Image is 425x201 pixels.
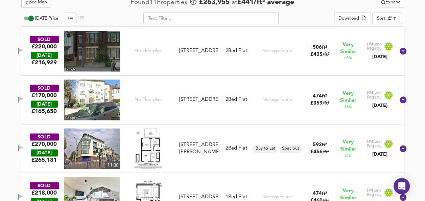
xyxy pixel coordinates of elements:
[179,47,218,54] div: [STREET_ADDRESS]
[322,150,329,154] span: / ft²
[64,31,120,71] img: streetview
[176,96,221,103] div: Flat 7, 31 Woodville Road, CR7 8LH
[312,142,322,148] span: 592
[367,139,393,148] img: Land Registry
[334,13,371,24] button: Download
[279,145,302,153] div: Spacious
[312,191,322,196] span: 474
[367,188,393,197] img: Land Registry
[367,42,393,51] img: Land Registry
[30,36,59,43] div: SOLD
[226,96,247,103] div: 2 Bed Flat
[31,156,57,164] span: £ 265,181
[322,52,329,57] span: / ft²
[31,92,57,99] div: £170,000
[30,133,59,140] div: SOLD
[135,48,162,54] span: No Floorplan
[345,55,352,61] span: 95 %
[338,15,359,23] div: Download
[312,94,322,99] span: 474
[279,146,302,152] span: Spacious
[367,151,393,158] div: [DATE]
[176,47,221,54] div: Flat 2, 11 Bulganak Road, CR7 8JA
[399,96,407,104] svg: Show Details
[179,96,218,103] div: [STREET_ADDRESS]
[367,53,393,60] div: [DATE]
[372,13,402,24] div: Sort
[310,52,329,57] span: £ 435
[253,146,278,152] span: Buy to Let
[399,47,407,55] svg: Show Details
[176,194,221,201] div: Flat 23, Palace Court, 2 The Retreat, CR7 8LD
[31,59,57,66] span: £ 216,929
[143,13,279,24] input: Text Filter...
[176,141,221,156] div: Flat 4, Thornton Lodge, Parchmore Road, CR7 8LU
[262,194,292,200] div: No tags found
[322,143,327,147] span: ft²
[31,108,57,115] span: £ 165,650
[105,161,120,169] div: 11
[399,144,407,153] svg: Show Details
[340,139,356,153] span: Very Similar
[31,189,57,197] div: £218,000
[31,140,57,148] div: £270,000
[340,90,356,104] span: Very Similar
[179,141,218,156] div: [STREET_ADDRESS][PERSON_NAME]
[226,145,247,152] div: 2 Bed Flat
[345,153,352,158] span: 84 %
[35,16,58,21] span: [DATE] Price
[31,43,57,50] div: £220,000
[30,85,59,92] div: SOLD
[345,104,352,110] span: 88 %
[340,41,356,55] span: Very Similar
[394,178,410,194] div: Open Intercom Messenger
[310,150,329,155] span: £ 456
[21,124,404,173] div: SOLD£270,000 [DATE]£265,181property thumbnail 11 Floorplan[STREET_ADDRESS][PERSON_NAME]2Bed FlatB...
[64,80,120,120] img: streetview
[134,128,162,169] img: Floorplan
[135,96,162,103] span: No Floorplan
[310,101,329,106] span: £ 359
[64,128,120,169] a: property thumbnail 11
[367,102,393,109] div: [DATE]
[226,47,247,54] div: 2 Bed Flat
[64,128,120,169] img: property thumbnail
[322,94,327,98] span: ft²
[367,91,393,99] img: Land Registry
[312,45,322,50] span: 506
[334,13,371,24] div: split button
[31,149,58,156] div: [DATE]
[226,194,247,201] div: 1 Bed Flat
[377,15,385,22] div: Sort
[31,100,58,108] div: [DATE]
[30,182,59,189] div: SOLD
[31,52,58,59] div: [DATE]
[322,45,327,50] span: ft²
[322,192,327,196] span: ft²
[262,96,292,103] div: No tags found
[253,145,278,153] div: Buy to Let
[322,101,329,106] span: / ft²
[262,48,292,54] div: No tags found
[21,27,404,75] div: SOLD£220,000 [DATE]£216,929No Floorplan[STREET_ADDRESS]2Bed FlatNo tags found506ft²£435/ft²Very S...
[179,194,218,201] div: [STREET_ADDRESS]
[21,75,404,124] div: SOLD£170,000 [DATE]£165,650No Floorplan[STREET_ADDRESS]2Bed FlatNo tags found474ft²£359/ft²Very S...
